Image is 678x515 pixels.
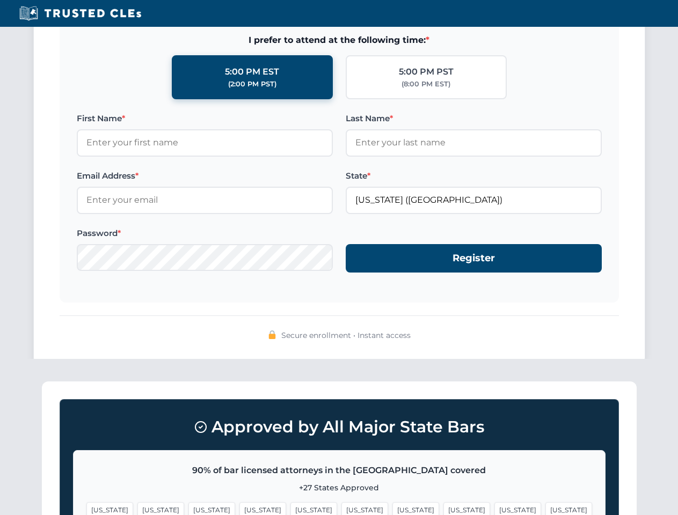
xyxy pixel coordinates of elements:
[77,227,333,240] label: Password
[77,33,602,47] span: I prefer to attend at the following time:
[77,129,333,156] input: Enter your first name
[77,112,333,125] label: First Name
[346,112,602,125] label: Last Name
[399,65,454,79] div: 5:00 PM PST
[77,170,333,182] label: Email Address
[346,129,602,156] input: Enter your last name
[228,79,276,90] div: (2:00 PM PST)
[268,330,276,339] img: 🔒
[346,170,602,182] label: State
[73,413,606,442] h3: Approved by All Major State Bars
[281,329,411,341] span: Secure enrollment • Instant access
[346,187,602,214] input: Florida (FL)
[86,482,592,494] p: +27 States Approved
[402,79,450,90] div: (8:00 PM EST)
[16,5,144,21] img: Trusted CLEs
[86,464,592,477] p: 90% of bar licensed attorneys in the [GEOGRAPHIC_DATA] covered
[346,244,602,273] button: Register
[77,187,333,214] input: Enter your email
[225,65,279,79] div: 5:00 PM EST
